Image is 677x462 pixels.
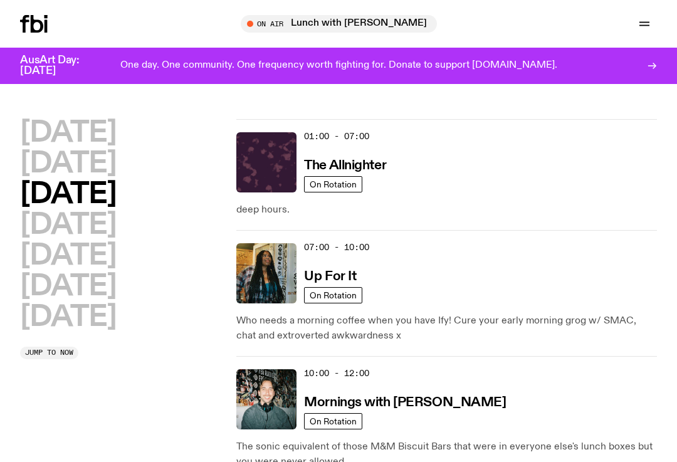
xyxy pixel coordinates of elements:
button: [DATE] [20,150,116,178]
button: [DATE] [20,181,116,209]
h3: Mornings with [PERSON_NAME] [304,396,506,409]
button: [DATE] [20,242,116,270]
span: On Rotation [310,179,357,189]
a: Up For It [304,268,356,283]
a: Mornings with [PERSON_NAME] [304,394,506,409]
a: On Rotation [304,413,362,429]
button: [DATE] [20,273,116,301]
button: [DATE] [20,211,116,239]
button: [DATE] [20,303,116,332]
h3: Up For It [304,270,356,283]
p: One day. One community. One frequency worth fighting for. Donate to support [DOMAIN_NAME]. [120,60,557,71]
a: On Rotation [304,287,362,303]
button: On AirLunch with [PERSON_NAME] [241,15,437,33]
span: Jump to now [25,349,73,356]
a: On Rotation [304,176,362,192]
a: The Allnighter [304,157,386,172]
h3: The Allnighter [304,159,386,172]
span: On Rotation [310,416,357,426]
p: deep hours. [236,202,657,218]
span: 10:00 - 12:00 [304,367,369,379]
span: 01:00 - 07:00 [304,130,369,142]
h3: AusArt Day: [DATE] [20,55,100,76]
span: On Rotation [310,290,357,300]
button: [DATE] [20,119,116,147]
span: 07:00 - 10:00 [304,241,369,253]
p: Who needs a morning coffee when you have Ify! Cure your early morning grog w/ SMAC, chat and extr... [236,313,657,344]
img: Radio presenter Ben Hansen sits in front of a wall of photos and an fbi radio sign. Film photo. B... [236,369,297,429]
img: Ify - a Brown Skin girl with black braided twists, looking up to the side with her tongue stickin... [236,243,297,303]
button: Jump to now [20,347,78,359]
